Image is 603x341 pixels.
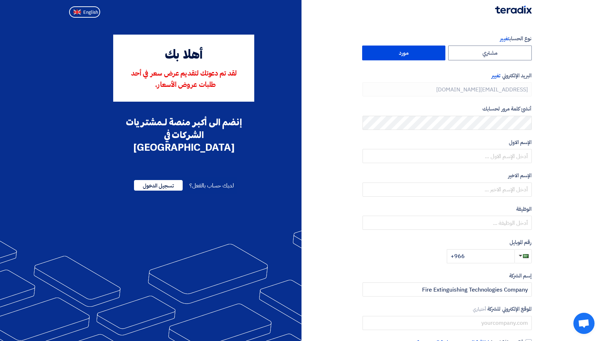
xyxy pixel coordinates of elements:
[363,183,532,197] input: أدخل الإسم الاخير ...
[473,306,486,312] span: أختياري
[363,72,532,80] label: البريد الإلكتروني
[363,205,532,213] label: الوظيفة
[363,105,532,113] label: أنشئ كلمة مرور لحسابك
[363,305,532,313] label: الموقع الإلكتروني للشركة
[492,72,500,79] span: تغيير
[362,46,446,60] label: مورد
[363,35,532,43] label: نوع الحساب
[131,70,237,89] span: لقد تم دعوتك لتقديم عرض سعر في أحد طلبات عروض الأسعار.
[363,282,532,297] input: أدخل إسم الشركة ...
[73,10,81,15] img: en-US.png
[123,46,244,65] div: أهلا بك
[134,181,183,190] a: تسجيل الدخول
[495,6,532,14] img: Teradix logo
[363,272,532,280] label: إسم الشركة
[447,249,514,263] input: أدخل رقم الموبايل ...
[363,316,532,330] input: yourcompany.com
[113,116,254,154] div: إنضم الى أكبر منصة لـمشتريات الشركات في [GEOGRAPHIC_DATA]
[448,46,532,60] label: مشتري
[134,180,183,191] span: تسجيل الدخول
[573,313,595,334] div: دردشة مفتوحة
[363,138,532,146] label: الإسم الاول
[83,10,98,15] span: English
[363,149,532,163] input: أدخل الإسم الاول ...
[500,35,509,42] span: تغيير
[363,238,532,246] label: رقم الموبايل
[189,181,233,190] span: لديك حساب بالفعل؟
[363,216,532,230] input: أدخل الوظيفة ...
[363,172,532,180] label: الإسم الاخير
[69,6,100,18] button: English
[363,82,532,96] input: أدخل بريد العمل الإلكتروني الخاص بك ...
